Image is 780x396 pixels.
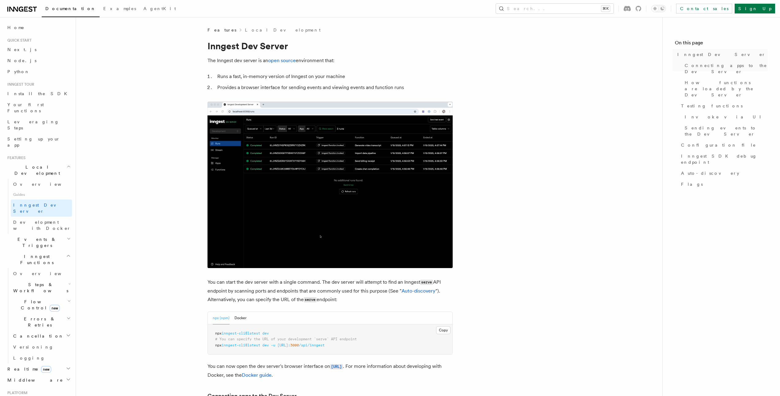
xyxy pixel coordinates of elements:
span: new [50,305,60,312]
code: serve [304,297,317,302]
span: Events & Triggers [5,236,67,248]
span: new [41,366,51,373]
a: Docker guide [242,372,272,378]
a: Documentation [42,2,100,17]
p: The Inngest dev server is an environment that: [207,56,453,65]
a: Contact sales [676,4,732,13]
code: serve [420,280,433,285]
span: Flow Control [11,299,67,311]
p: You can now open the dev server's browser interface on . For more information about developing wi... [207,362,453,379]
span: Quick start [5,38,32,43]
span: Cancellation [11,333,64,339]
span: [URL]: [277,343,290,347]
span: How functions are loaded by the Dev Server [685,80,768,98]
a: Logging [11,353,72,364]
a: Testing functions [679,100,768,111]
a: Versioning [11,342,72,353]
span: dev [262,343,269,347]
span: Python [7,69,30,74]
button: Events & Triggers [5,234,72,251]
span: # You can specify the URL of your development `serve` API endpoint [215,337,357,341]
a: Auto-discovery [679,168,768,179]
span: Inngest Dev Server [13,203,66,214]
span: Documentation [45,6,96,11]
span: npx [215,331,222,335]
li: Runs a fast, in-memory version of Inngest on your machine [215,72,453,81]
a: Inngest Dev Server [11,200,72,217]
span: Errors & Retries [11,316,67,328]
span: npx [215,343,222,347]
span: Guides [11,190,72,200]
span: Development with Docker [13,220,71,231]
a: Leveraging Steps [5,116,72,133]
button: Local Development [5,162,72,179]
a: Install the SDK [5,88,72,99]
a: Overview [11,179,72,190]
span: Overview [13,182,76,187]
span: Examples [103,6,136,11]
a: Auto-discovery [401,288,436,294]
button: Steps & Workflows [11,279,72,296]
span: /api/inngest [299,343,325,347]
a: Home [5,22,72,33]
button: npx (npm) [213,312,230,324]
a: Development with Docker [11,217,72,234]
a: Configuration file [679,140,768,151]
button: Toggle dark mode [651,5,666,12]
span: dev [262,331,269,335]
span: Versioning [13,345,54,349]
button: Docker [234,312,246,324]
button: Flow Controlnew [11,296,72,313]
button: Realtimenew [5,364,72,375]
span: Inngest tour [5,82,34,87]
span: Sending events to the Dev Server [685,125,768,137]
span: Your first Functions [7,102,44,113]
div: Inngest Functions [5,268,72,364]
a: Examples [100,2,140,17]
li: Provides a browser interface for sending events and viewing events and function runs [215,83,453,92]
span: Inngest Dev Server [677,51,766,58]
h1: Inngest Dev Server [207,40,453,51]
button: Inngest Functions [5,251,72,268]
code: [URL] [330,364,343,369]
span: inngest-cli@latest [222,343,260,347]
span: Setting up your app [7,136,60,148]
a: Setting up your app [5,133,72,151]
span: Invoke via UI [685,114,766,120]
a: Overview [11,268,72,279]
span: Flags [681,181,703,187]
button: Copy [436,326,451,334]
span: Next.js [7,47,36,52]
a: Python [5,66,72,77]
span: Features [207,27,236,33]
span: Auto-discovery [681,170,739,176]
span: Realtime [5,366,51,372]
a: Inngest Dev Server [675,49,768,60]
h4: On this page [675,39,768,49]
span: Connecting apps to the Dev Server [685,62,768,75]
p: You can start the dev server with a single command. The dev server will attempt to find an Innges... [207,278,453,304]
button: Cancellation [11,331,72,342]
a: Invoke via UI [682,111,768,122]
span: Steps & Workflows [11,282,68,294]
span: inngest-cli@latest [222,331,260,335]
a: Next.js [5,44,72,55]
span: Local Development [5,164,67,176]
span: Inngest SDK debug endpoint [681,153,768,165]
span: Configuration file [681,142,756,148]
button: Middleware [5,375,72,386]
span: Middleware [5,377,63,383]
a: Connecting apps to the Dev Server [682,60,768,77]
span: Testing functions [681,103,743,109]
span: Features [5,155,25,160]
span: Platform [5,390,28,395]
div: Local Development [5,179,72,234]
kbd: ⌘K [601,6,610,12]
span: Leveraging Steps [7,119,59,130]
span: Logging [13,356,45,361]
span: Home [7,24,25,31]
span: 3000 [290,343,299,347]
img: Dev Server Demo [207,102,453,268]
a: Sending events to the Dev Server [682,122,768,140]
span: -u [271,343,275,347]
